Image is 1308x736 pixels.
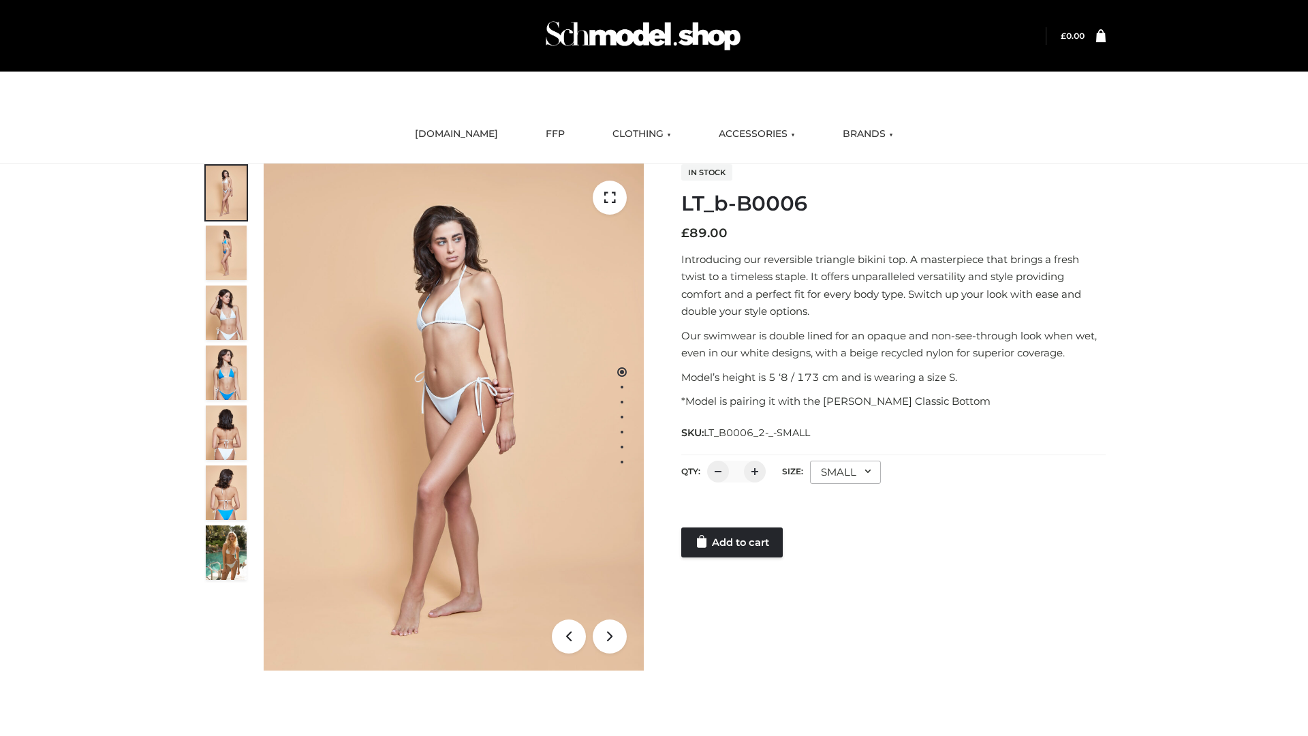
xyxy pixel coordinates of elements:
[810,461,881,484] div: SMALL
[206,405,247,460] img: ArielClassicBikiniTop_CloudNine_AzureSky_OW114ECO_7-scaled.jpg
[681,191,1106,216] h1: LT_b-B0006
[681,369,1106,386] p: Model’s height is 5 ‘8 / 173 cm and is wearing a size S.
[1061,31,1085,41] a: £0.00
[681,425,811,441] span: SKU:
[1061,31,1085,41] bdi: 0.00
[708,119,805,149] a: ACCESSORIES
[832,119,903,149] a: BRANDS
[681,164,732,181] span: In stock
[681,226,728,241] bdi: 89.00
[681,251,1106,320] p: Introducing our reversible triangle bikini top. A masterpiece that brings a fresh twist to a time...
[704,427,810,439] span: LT_B0006_2-_-SMALL
[206,346,247,400] img: ArielClassicBikiniTop_CloudNine_AzureSky_OW114ECO_4-scaled.jpg
[206,226,247,280] img: ArielClassicBikiniTop_CloudNine_AzureSky_OW114ECO_2-scaled.jpg
[1061,31,1066,41] span: £
[535,119,575,149] a: FFP
[206,465,247,520] img: ArielClassicBikiniTop_CloudNine_AzureSky_OW114ECO_8-scaled.jpg
[681,527,783,557] a: Add to cart
[681,466,700,476] label: QTY:
[782,466,803,476] label: Size:
[206,286,247,340] img: ArielClassicBikiniTop_CloudNine_AzureSky_OW114ECO_3-scaled.jpg
[264,164,644,671] img: ArielClassicBikiniTop_CloudNine_AzureSky_OW114ECO_1
[206,166,247,220] img: ArielClassicBikiniTop_CloudNine_AzureSky_OW114ECO_1-scaled.jpg
[681,226,689,241] span: £
[206,525,247,580] img: Arieltop_CloudNine_AzureSky2.jpg
[405,119,508,149] a: [DOMAIN_NAME]
[541,9,745,63] img: Schmodel Admin 964
[602,119,681,149] a: CLOTHING
[681,393,1106,410] p: *Model is pairing it with the [PERSON_NAME] Classic Bottom
[681,327,1106,362] p: Our swimwear is double lined for an opaque and non-see-through look when wet, even in our white d...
